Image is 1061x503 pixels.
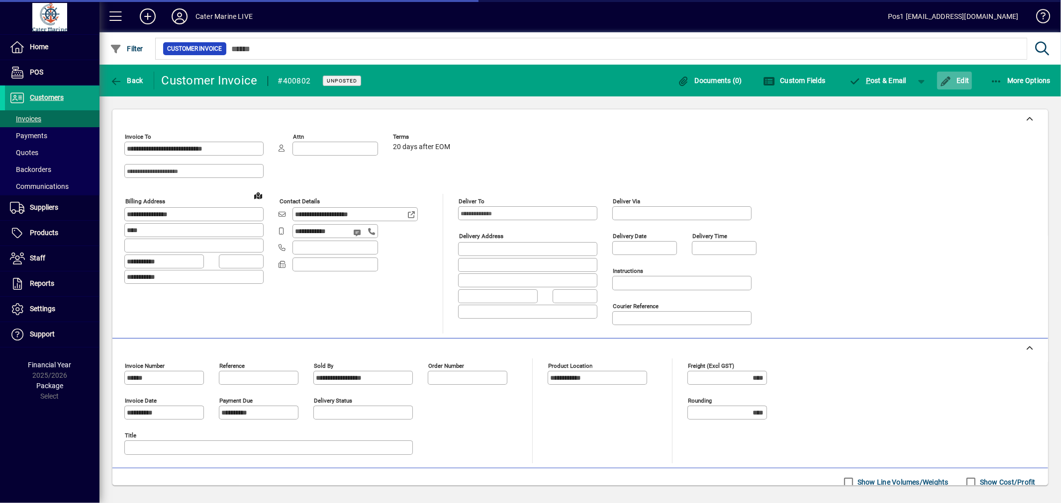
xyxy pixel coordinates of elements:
[30,330,55,338] span: Support
[195,8,253,24] div: Cater Marine LIVE
[613,303,659,310] mat-label: Courier Reference
[125,432,136,439] mat-label: Title
[688,397,712,404] mat-label: Rounding
[428,362,464,369] mat-label: Order number
[36,382,63,390] span: Package
[844,72,912,89] button: Post & Email
[5,246,99,271] a: Staff
[978,477,1036,487] label: Show Cost/Profit
[293,133,304,140] mat-label: Attn
[613,267,643,274] mat-label: Instructions
[5,110,99,127] a: Invoices
[10,132,47,140] span: Payments
[10,149,38,157] span: Quotes
[5,127,99,144] a: Payments
[110,45,143,53] span: Filter
[107,72,146,89] button: Back
[5,178,99,195] a: Communications
[132,7,164,25] button: Add
[162,73,258,88] div: Customer Invoice
[692,233,727,240] mat-label: Delivery time
[30,203,58,211] span: Suppliers
[30,93,64,101] span: Customers
[5,195,99,220] a: Suppliers
[125,397,157,404] mat-label: Invoice date
[278,73,311,89] div: #400802
[30,305,55,313] span: Settings
[164,7,195,25] button: Profile
[107,40,146,58] button: Filter
[940,77,969,84] span: Edit
[219,362,245,369] mat-label: Reference
[888,8,1019,24] div: Pos1 [EMAIL_ADDRESS][DOMAIN_NAME]
[327,78,357,84] span: Unposted
[125,133,151,140] mat-label: Invoice To
[5,221,99,246] a: Products
[5,271,99,296] a: Reports
[10,182,69,190] span: Communications
[856,477,949,487] label: Show Line Volumes/Weights
[99,72,154,89] app-page-header-button: Back
[10,115,41,123] span: Invoices
[761,72,828,89] button: Custom Fields
[30,68,43,76] span: POS
[459,198,484,205] mat-label: Deliver To
[548,362,592,369] mat-label: Product location
[5,297,99,322] a: Settings
[314,362,333,369] mat-label: Sold by
[5,35,99,60] a: Home
[346,221,370,245] button: Send SMS
[763,77,826,84] span: Custom Fields
[675,72,745,89] button: Documents (0)
[314,397,352,404] mat-label: Delivery status
[30,254,45,262] span: Staff
[937,72,972,89] button: Edit
[990,77,1051,84] span: More Options
[688,362,734,369] mat-label: Freight (excl GST)
[167,44,222,54] span: Customer Invoice
[219,397,253,404] mat-label: Payment due
[393,143,450,151] span: 20 days after EOM
[5,144,99,161] a: Quotes
[613,198,640,205] mat-label: Deliver via
[30,43,48,51] span: Home
[677,77,742,84] span: Documents (0)
[866,77,870,84] span: P
[849,77,907,84] span: ost & Email
[125,362,165,369] mat-label: Invoice number
[30,279,54,287] span: Reports
[393,134,453,140] span: Terms
[1029,2,1049,34] a: Knowledge Base
[5,60,99,85] a: POS
[10,166,51,173] span: Backorders
[30,229,58,237] span: Products
[250,187,266,203] a: View on map
[988,72,1054,89] button: More Options
[28,361,72,369] span: Financial Year
[5,322,99,347] a: Support
[613,233,647,240] mat-label: Delivery date
[110,77,143,84] span: Back
[5,161,99,178] a: Backorders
